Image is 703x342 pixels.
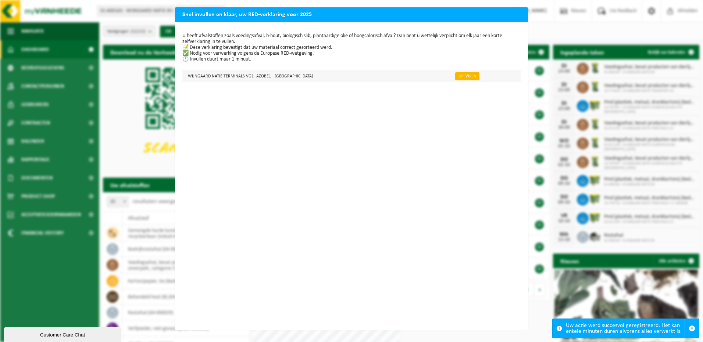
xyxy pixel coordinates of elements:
[4,326,123,342] iframe: chat widget
[182,70,449,82] td: WIJNGAARD NATIE TERMINALS VG1- AZOBE1 - [GEOGRAPHIC_DATA]
[455,72,479,80] a: 👉 Vul in
[182,33,521,62] p: U heeft afvalstoffen zoals voedingsafval, b-hout, biologisch slib, plantaardige olie of hoogcalor...
[175,7,528,21] h2: Snel invullen en klaar, uw RED-verklaring voor 2025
